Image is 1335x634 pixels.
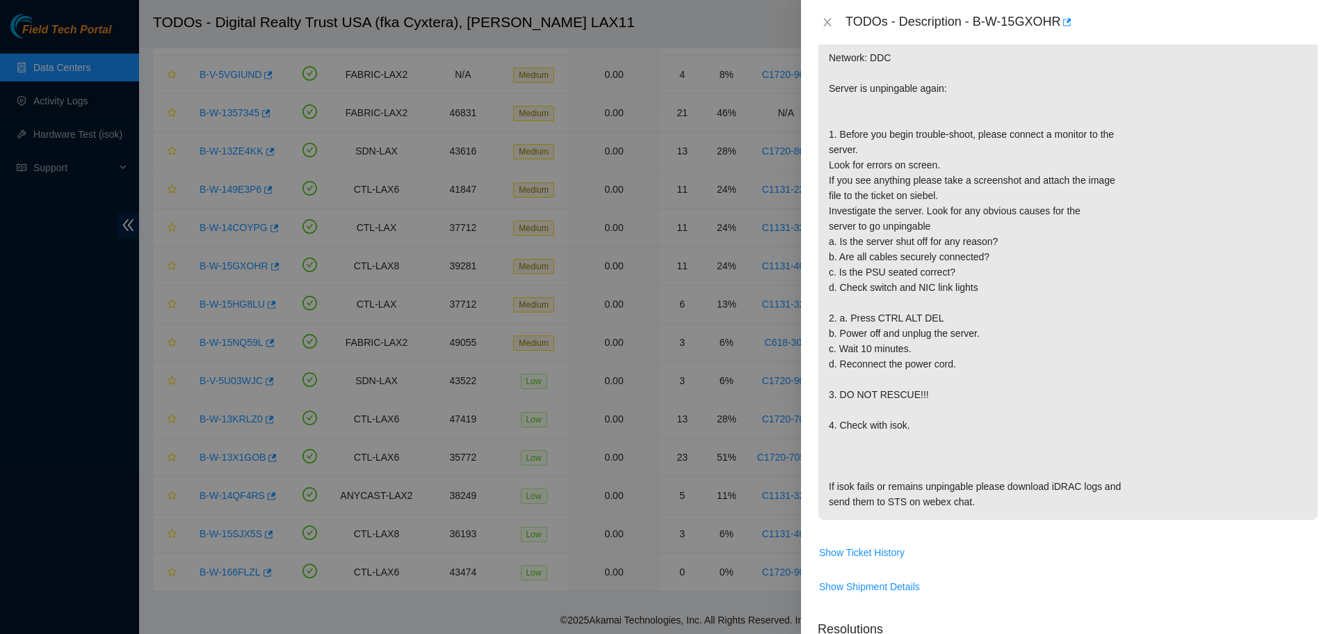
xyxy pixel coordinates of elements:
button: Show Shipment Details [818,576,921,598]
span: Show Shipment Details [819,579,920,594]
span: Show Ticket History [819,545,905,560]
div: TODOs - Description - B-W-15GXOHR [845,11,1318,33]
span: close [822,17,833,28]
button: Show Ticket History [818,541,905,564]
button: Close [818,16,837,29]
